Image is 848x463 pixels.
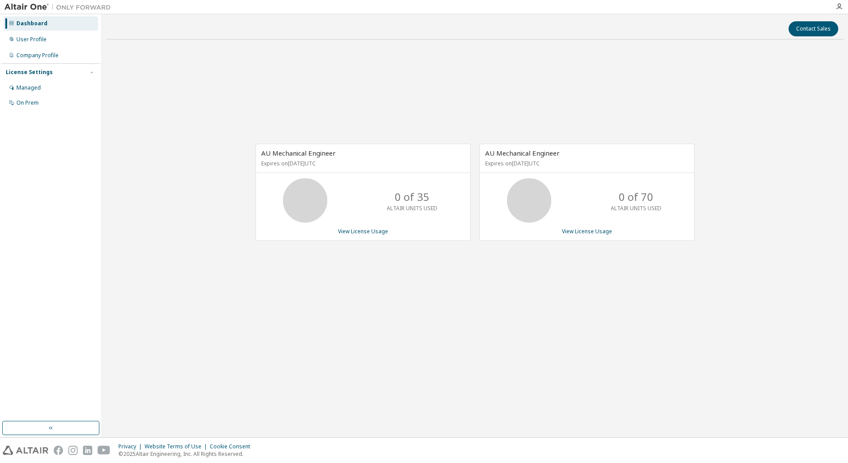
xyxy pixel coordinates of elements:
[118,443,145,450] div: Privacy
[118,450,255,458] p: © 2025 Altair Engineering, Inc. All Rights Reserved.
[261,149,336,157] span: AU Mechanical Engineer
[789,21,838,36] button: Contact Sales
[16,20,47,27] div: Dashboard
[485,160,687,167] p: Expires on [DATE] UTC
[562,228,612,235] a: View License Usage
[4,3,115,12] img: Altair One
[3,446,48,455] img: altair_logo.svg
[83,446,92,455] img: linkedin.svg
[16,84,41,91] div: Managed
[145,443,210,450] div: Website Terms of Use
[6,69,53,76] div: License Settings
[611,204,661,212] p: ALTAIR UNITS USED
[387,204,437,212] p: ALTAIR UNITS USED
[485,149,560,157] span: AU Mechanical Engineer
[68,446,78,455] img: instagram.svg
[261,160,463,167] p: Expires on [DATE] UTC
[338,228,388,235] a: View License Usage
[619,189,653,204] p: 0 of 70
[16,52,59,59] div: Company Profile
[16,36,47,43] div: User Profile
[395,189,429,204] p: 0 of 35
[54,446,63,455] img: facebook.svg
[16,99,39,106] div: On Prem
[210,443,255,450] div: Cookie Consent
[98,446,110,455] img: youtube.svg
